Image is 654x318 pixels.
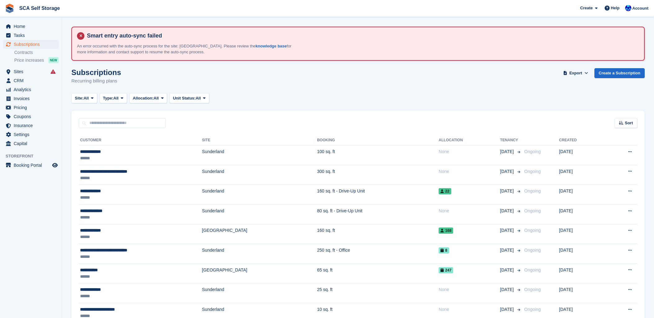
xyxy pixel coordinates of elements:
a: menu [3,67,59,76]
span: [DATE] [500,247,515,254]
span: All [113,95,119,101]
span: Help [611,5,620,11]
td: 300 sq. ft [317,165,439,185]
button: Type: All [100,93,127,103]
a: Contracts [14,50,59,55]
span: Home [14,22,51,31]
th: Allocation [439,135,500,145]
span: 168 [439,227,453,234]
td: [DATE] [559,165,604,185]
span: 8 [439,247,449,254]
span: Ongoing [524,208,541,213]
button: Allocation: All [129,93,167,103]
span: Sites [14,67,51,76]
th: Tenancy [500,135,522,145]
th: Customer [79,135,202,145]
span: Unit Status: [173,95,196,101]
p: Recurring billing plans [71,77,121,85]
span: [DATE] [500,208,515,214]
span: Ongoing [524,188,541,193]
span: 22 [439,188,451,194]
span: Allocation: [133,95,154,101]
td: 80 sq. ft - Drive-Up Unit [317,204,439,224]
button: Export [562,68,589,78]
span: [DATE] [500,267,515,273]
td: 250 sq. ft - Office [317,244,439,264]
span: [DATE] [500,188,515,194]
span: Ongoing [524,169,541,174]
span: Pricing [14,103,51,112]
th: Booking [317,135,439,145]
td: 160 sq. ft - Drive-Up Unit [317,185,439,205]
th: Site [202,135,317,145]
div: None [439,306,500,313]
a: menu [3,161,59,170]
span: Ongoing [524,267,541,272]
span: [DATE] [500,168,515,175]
span: Insurance [14,121,51,130]
a: menu [3,121,59,130]
span: Coupons [14,112,51,121]
a: menu [3,130,59,139]
button: Unit Status: All [169,93,209,103]
td: 65 sq. ft [317,263,439,283]
a: Price increases NEW [14,57,59,64]
a: menu [3,94,59,103]
a: menu [3,112,59,121]
span: Create [580,5,593,11]
a: menu [3,40,59,49]
span: Export [569,70,582,76]
span: Subscriptions [14,40,51,49]
span: CRM [14,76,51,85]
span: Ongoing [524,307,541,312]
span: Ongoing [524,228,541,233]
button: Site: All [71,93,97,103]
a: menu [3,22,59,31]
td: [GEOGRAPHIC_DATA] [202,263,317,283]
span: [DATE] [500,148,515,155]
span: Capital [14,139,51,148]
h4: Smart entry auto-sync failed [84,32,639,39]
div: None [439,208,500,214]
td: Sunderland [202,145,317,165]
span: All [196,95,201,101]
th: Created [559,135,604,145]
div: None [439,286,500,293]
a: Preview store [51,161,59,169]
a: menu [3,85,59,94]
span: Tasks [14,31,51,40]
span: Storefront [6,153,62,159]
span: Price increases [14,57,44,63]
span: Sort [625,120,633,126]
td: [DATE] [559,263,604,283]
h1: Subscriptions [71,68,121,77]
span: Analytics [14,85,51,94]
span: All [83,95,89,101]
td: 25 sq. ft [317,283,439,303]
span: Settings [14,130,51,139]
span: Type: [103,95,114,101]
a: menu [3,76,59,85]
span: Invoices [14,94,51,103]
td: [DATE] [559,224,604,244]
div: None [439,148,500,155]
a: menu [3,103,59,112]
a: SCA Self Storage [17,3,62,13]
td: Sunderland [202,204,317,224]
td: [DATE] [559,204,604,224]
td: [DATE] [559,244,604,264]
td: Sunderland [202,283,317,303]
a: knowledge base [255,44,286,48]
td: [DATE] [559,185,604,205]
span: Ongoing [524,149,541,154]
img: Kelly Neesham [625,5,631,11]
a: Create a Subscription [594,68,645,78]
span: Account [632,5,648,11]
a: menu [3,139,59,148]
span: [DATE] [500,227,515,234]
span: Ongoing [524,248,541,253]
span: Ongoing [524,287,541,292]
div: None [439,168,500,175]
td: 100 sq. ft [317,145,439,165]
span: [DATE] [500,306,515,313]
